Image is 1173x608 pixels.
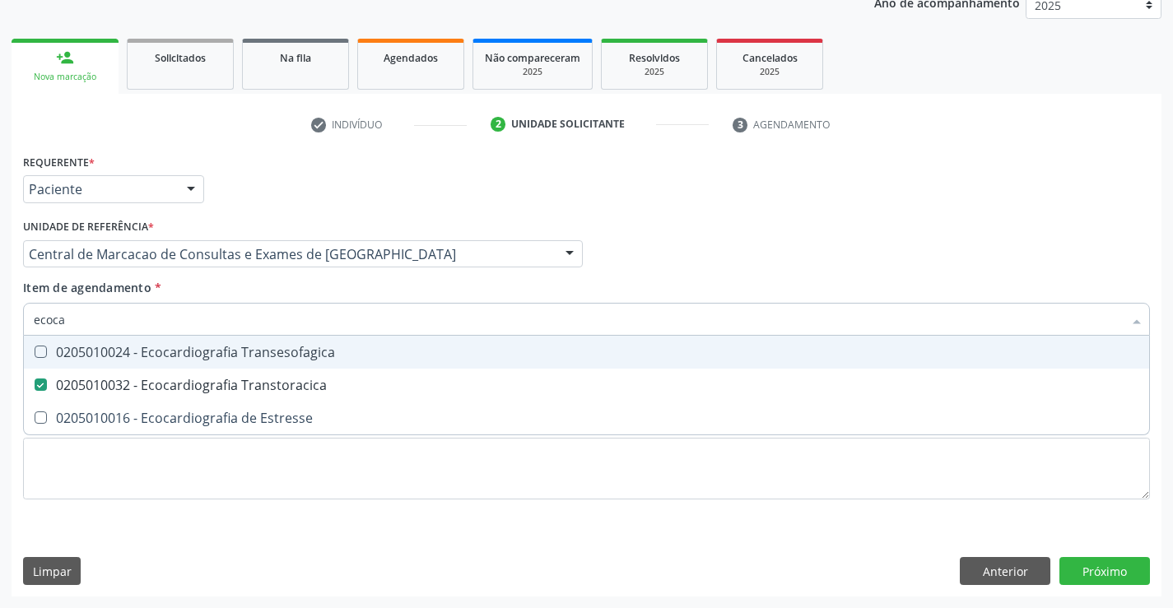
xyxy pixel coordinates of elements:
[23,557,81,585] button: Limpar
[34,378,1139,392] div: 0205010032 - Ecocardiografia Transtoracica
[34,346,1139,359] div: 0205010024 - Ecocardiografia Transesofagica
[485,51,580,65] span: Não compareceram
[613,66,696,78] div: 2025
[29,246,549,262] span: Central de Marcacao de Consultas e Exames de [GEOGRAPHIC_DATA]
[23,280,151,295] span: Item de agendamento
[23,71,107,83] div: Nova marcação
[155,51,206,65] span: Solicitados
[960,557,1050,585] button: Anterior
[728,66,811,78] div: 2025
[29,181,170,197] span: Paciente
[485,66,580,78] div: 2025
[23,215,154,240] label: Unidade de referência
[629,51,680,65] span: Resolvidos
[23,150,95,175] label: Requerente
[1059,557,1150,585] button: Próximo
[34,411,1139,425] div: 0205010016 - Ecocardiografia de Estresse
[56,49,74,67] div: person_add
[491,117,505,132] div: 2
[34,303,1123,336] input: Buscar por procedimentos
[280,51,311,65] span: Na fila
[742,51,798,65] span: Cancelados
[511,117,625,132] div: Unidade solicitante
[384,51,438,65] span: Agendados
